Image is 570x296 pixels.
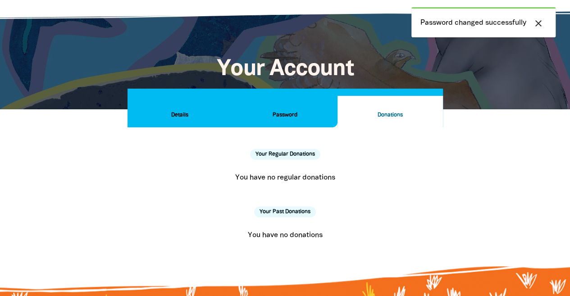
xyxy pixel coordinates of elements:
h2: Your Regular Donations [250,149,320,160]
h2: Your Past Donations [254,206,316,217]
button: Donations [337,96,442,127]
h2: Donations [345,110,435,120]
p: You have no donations [146,230,425,241]
div: Paginated content [142,224,429,246]
button: Details [128,96,233,127]
div: Password changed successfully [411,7,556,37]
p: You have no regular donations [146,172,425,183]
h2: Details [135,110,225,120]
i: close [533,18,544,29]
span: Your Account [216,59,353,80]
button: close [530,18,547,29]
h2: Password [240,110,330,120]
div: Paginated content [142,167,429,188]
button: Password [233,96,337,127]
